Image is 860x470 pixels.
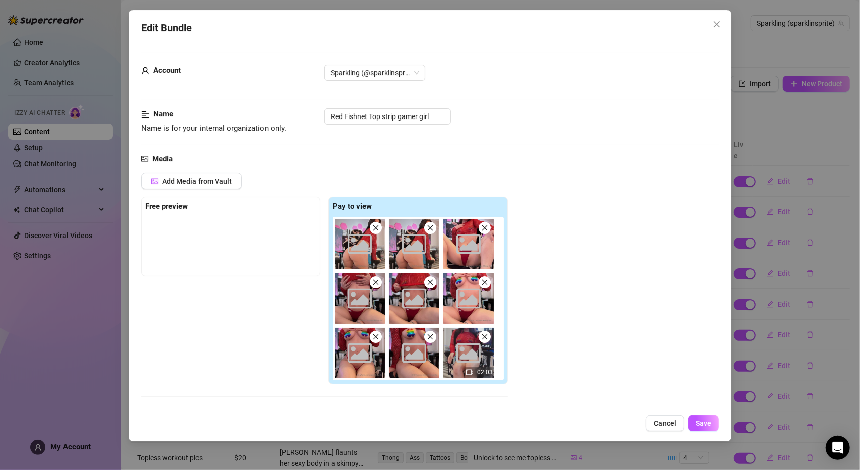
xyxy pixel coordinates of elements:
span: picture [141,153,148,165]
span: Name is for your internal organization only. [141,124,286,133]
span: close [372,333,379,340]
span: user [141,409,148,421]
button: Add Media from Vault [141,173,242,189]
span: picture [151,178,158,185]
span: close [372,224,379,231]
span: close [481,279,488,286]
span: close [372,279,379,286]
span: Add Media from Vault [162,177,232,185]
input: Enter a name [324,108,451,125]
strong: Free preview [145,202,188,211]
strong: Media [152,154,173,163]
strong: Name [153,109,173,119]
span: close [427,279,434,286]
button: Close [709,16,725,32]
div: Open Intercom Messenger [826,436,850,460]
span: Sparkling (@sparklinsprite) [330,65,419,80]
span: close [481,224,488,231]
span: Close [709,20,725,28]
span: 02:03 [477,369,493,376]
span: align-left [141,108,149,121]
span: close [427,333,434,340]
span: Save [696,419,711,427]
button: Cancel [646,415,684,431]
span: Cancel [654,419,676,427]
div: 02:03 [443,328,494,378]
button: Save [688,415,719,431]
span: video-camera [466,369,473,376]
span: Edit Bundle [141,20,192,36]
span: close [481,333,488,340]
span: close [427,224,434,231]
strong: Pay to view [333,202,372,211]
span: user [141,65,149,77]
span: close [713,20,721,28]
strong: Account [153,66,181,75]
